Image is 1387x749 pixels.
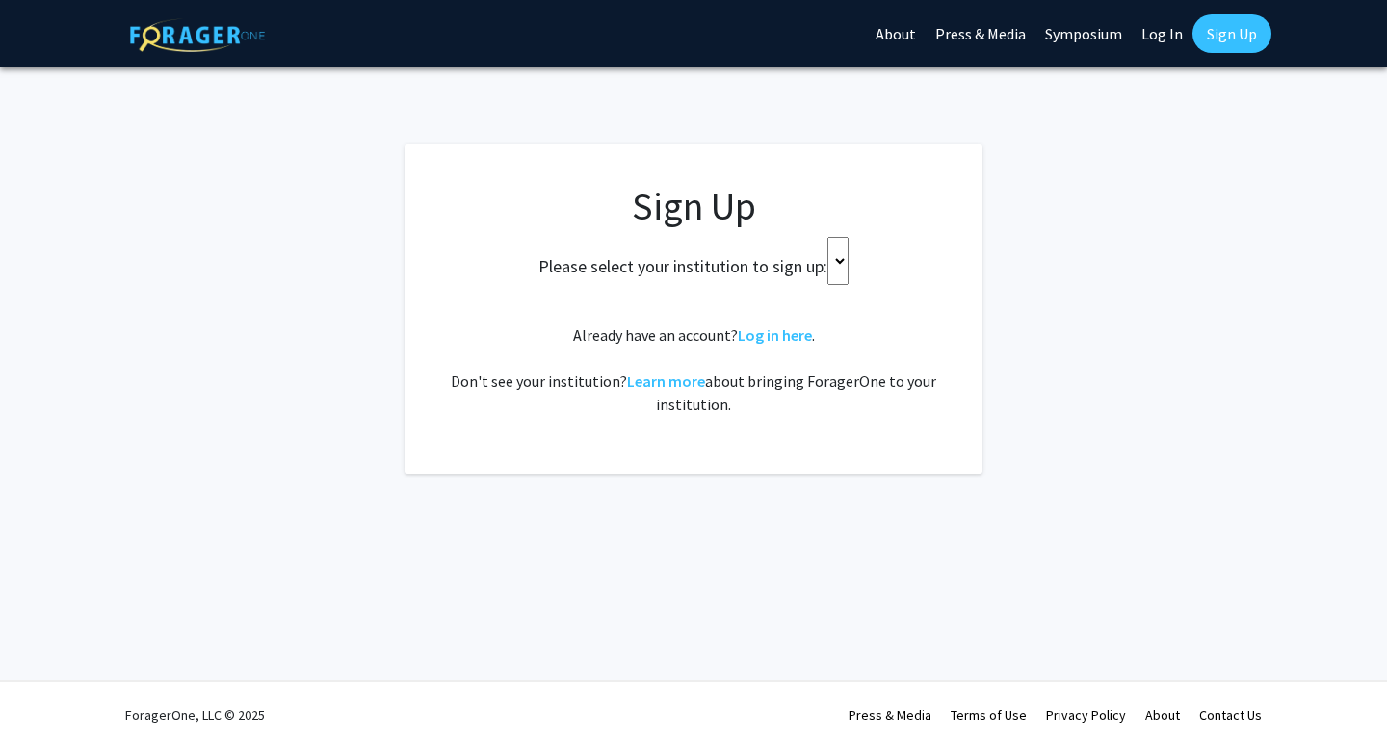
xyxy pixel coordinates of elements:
[951,707,1027,724] a: Terms of Use
[443,323,944,416] div: Already have an account? . Don't see your institution? about bringing ForagerOne to your institut...
[538,256,827,277] h2: Please select your institution to sign up:
[130,18,265,52] img: ForagerOne Logo
[849,707,931,724] a: Press & Media
[1192,14,1271,53] a: Sign Up
[738,325,812,345] a: Log in here
[1046,707,1126,724] a: Privacy Policy
[1145,707,1180,724] a: About
[1199,707,1262,724] a: Contact Us
[443,183,944,229] h1: Sign Up
[125,682,265,749] div: ForagerOne, LLC © 2025
[627,372,705,391] a: Learn more about bringing ForagerOne to your institution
